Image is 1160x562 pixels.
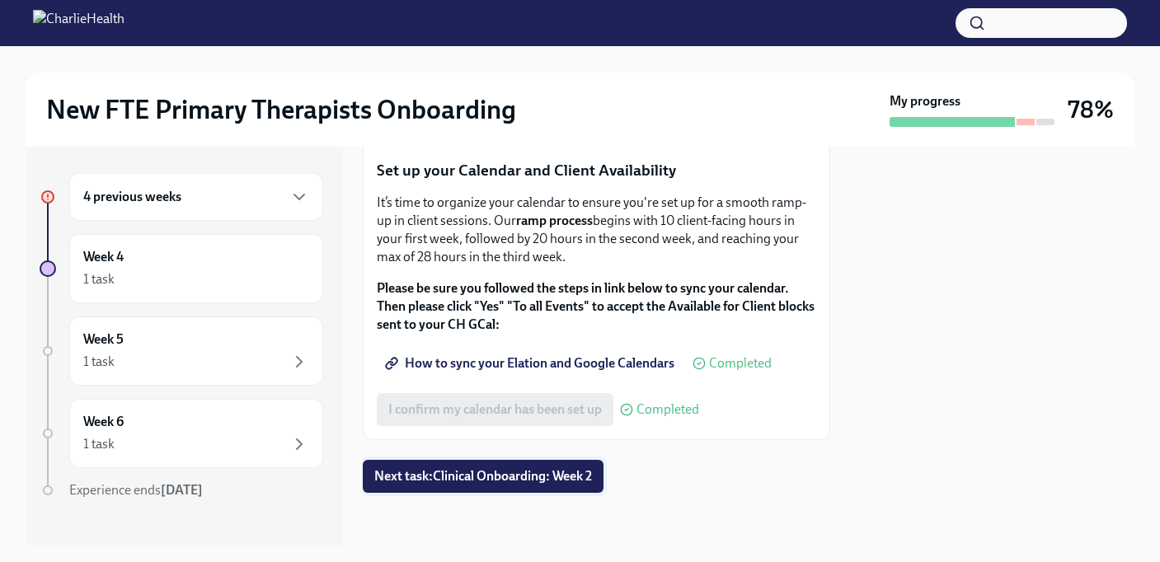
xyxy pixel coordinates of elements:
[161,482,203,498] strong: [DATE]
[709,357,772,370] span: Completed
[1068,95,1114,124] h3: 78%
[83,330,124,349] h6: Week 5
[377,194,816,266] p: It’s time to organize your calendar to ensure you're set up for a smooth ramp-up in client sessio...
[40,234,323,303] a: Week 41 task
[377,160,816,181] p: Set up your Calendar and Client Availability
[636,403,699,416] span: Completed
[374,468,592,485] span: Next task : Clinical Onboarding: Week 2
[69,482,203,498] span: Experience ends
[516,213,593,228] strong: ramp process
[83,435,115,453] div: 1 task
[83,353,115,371] div: 1 task
[69,173,323,221] div: 4 previous weeks
[83,248,124,266] h6: Week 4
[83,270,115,288] div: 1 task
[388,355,674,372] span: How to sync your Elation and Google Calendars
[83,413,124,431] h6: Week 6
[890,92,960,110] strong: My progress
[40,316,323,386] a: Week 51 task
[363,460,603,493] button: Next task:Clinical Onboarding: Week 2
[40,399,323,468] a: Week 61 task
[83,188,181,206] h6: 4 previous weeks
[377,347,686,380] a: How to sync your Elation and Google Calendars
[377,280,815,332] strong: Please be sure you followed the steps in link below to sync your calendar. Then please click "Yes...
[33,10,124,36] img: CharlieHealth
[46,93,516,126] h2: New FTE Primary Therapists Onboarding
